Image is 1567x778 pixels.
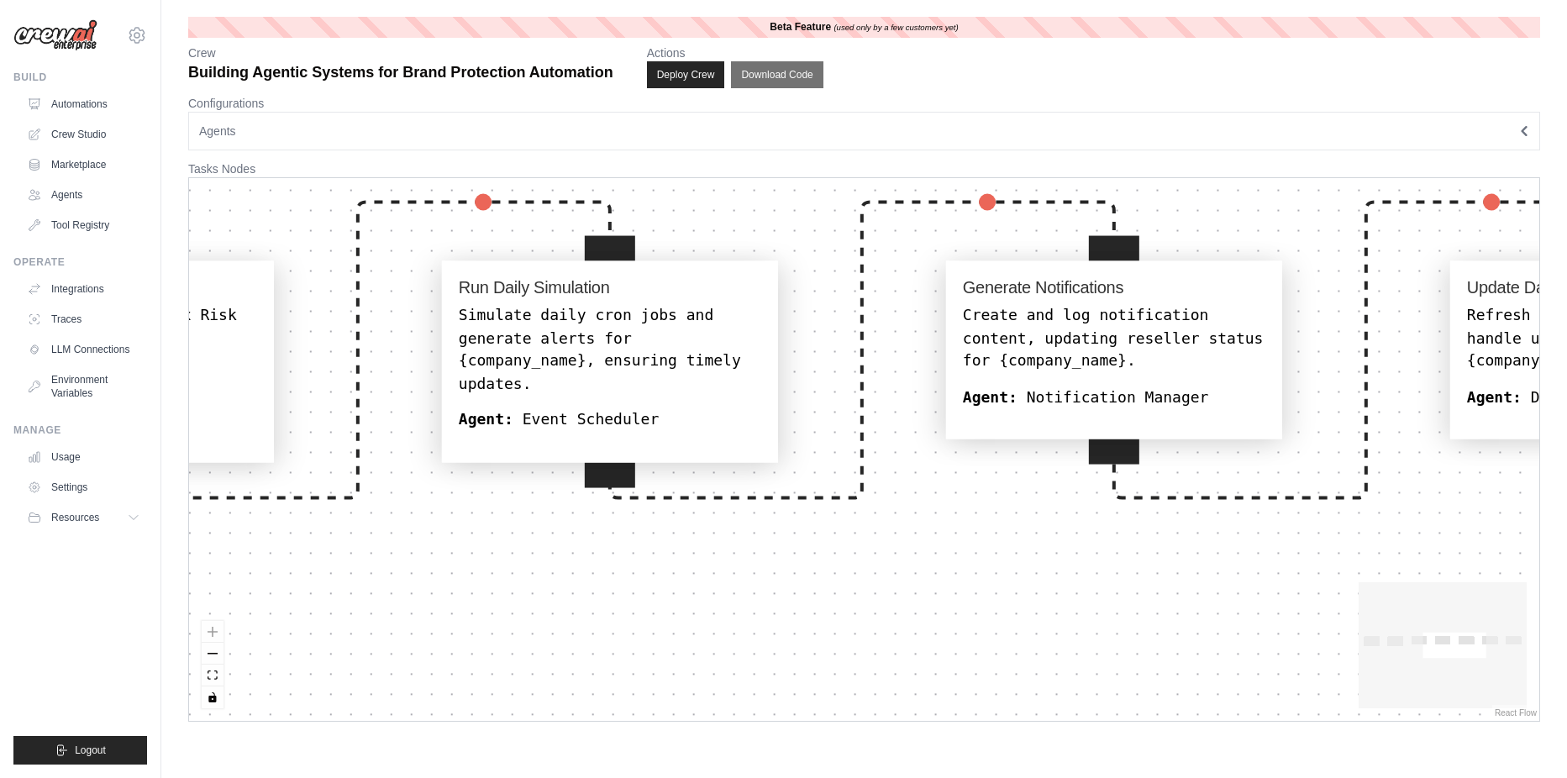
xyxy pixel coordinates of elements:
span: Logout [75,744,106,757]
p: Configurations [188,95,1540,112]
a: Automations [20,91,147,118]
a: Integrations [20,276,147,302]
button: Agents [188,112,1540,150]
a: Crew Studio [20,121,147,148]
b: Agent: [963,388,1017,405]
div: Operate [13,255,147,269]
span: Resources [51,511,99,524]
button: Deploy Crew [647,61,725,88]
div: Generate NotificationsCreate and log notification content, updating reseller status for {company_... [946,261,1282,439]
a: Traces [20,306,147,333]
div: Simulate daily cron jobs and generate alerts for {company_name}, ensuring timely updates. [459,305,761,396]
div: Notification Manager [963,386,1265,409]
button: Logout [13,736,147,765]
b: Agent: [1467,388,1522,405]
a: Environment Variables [20,366,147,407]
div: Manage [13,423,147,437]
button: toggle interactivity [202,686,223,708]
iframe: Chat Widget [1483,697,1567,778]
h4: Generate Notifications [963,278,1265,298]
div: Event Scheduler [459,409,761,432]
a: Tool Registry [20,212,147,239]
p: Crew [188,45,613,61]
button: Resources [20,504,147,531]
a: Usage [20,444,147,470]
button: zoom out [202,643,223,665]
div: React Flow controls [202,621,223,708]
a: Marketplace [20,151,147,178]
button: fit view [202,665,223,686]
span: Agents [199,123,236,139]
div: Build [13,71,147,84]
a: Settings [20,474,147,501]
p: Actions [647,45,823,61]
g: Edge from compute_kpis_and_risk_scores to run_daily_simulation [106,194,610,498]
h4: Run Daily Simulation [459,278,761,298]
i: (used only by a few customers yet) [833,23,958,32]
div: Run Daily SimulationSimulate daily cron jobs and generate alerts for {company_name}, ensuring tim... [442,261,778,462]
a: LLM Connections [20,336,147,363]
p: Building Agentic Systems for Brand Protection Automation [188,61,613,84]
b: Agent: [459,411,513,428]
div: Create and log notification content, updating reseller status for {company_name}. [963,305,1265,373]
g: Edge from run_daily_simulation to generate_notifications [610,194,1114,498]
img: Logo [13,19,97,51]
a: Agents [20,181,147,208]
p: Tasks Nodes [188,160,1540,177]
button: Download Code [731,61,823,88]
b: Beta Feature [770,21,831,33]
